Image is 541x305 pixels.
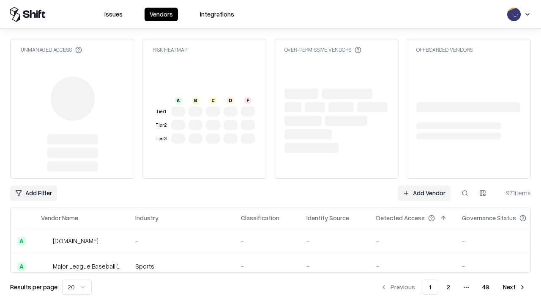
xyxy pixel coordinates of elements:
[306,262,363,271] div: -
[154,122,168,129] div: Tier 2
[241,262,293,271] div: -
[498,280,531,295] button: Next
[17,237,26,245] div: A
[195,8,239,21] button: Integrations
[153,46,187,53] div: Risk Heatmap
[145,8,178,21] button: Vendors
[475,280,496,295] button: 49
[375,280,531,295] nav: pagination
[376,236,448,245] div: -
[462,236,540,245] div: -
[398,186,451,201] a: Add Vendor
[376,213,425,222] div: Detected Access
[241,213,279,222] div: Classification
[462,213,516,222] div: Governance Status
[497,189,531,197] div: 971 items
[10,283,59,291] p: Results per page:
[416,46,473,53] div: Offboarded Vendors
[306,213,349,222] div: Identity Source
[135,213,158,222] div: Industry
[241,236,293,245] div: -
[41,262,49,271] img: Major League Baseball (MLB)
[175,97,182,104] div: A
[227,97,234,104] div: D
[440,280,457,295] button: 2
[244,97,251,104] div: F
[53,236,98,245] div: [DOMAIN_NAME]
[284,46,361,53] div: Over-Permissive Vendors
[135,236,227,245] div: -
[21,46,82,53] div: Unmanaged Access
[154,108,168,115] div: Tier 1
[306,236,363,245] div: -
[41,237,49,245] img: pathfactory.com
[135,262,227,271] div: Sports
[17,262,26,271] div: A
[462,262,540,271] div: -
[422,280,438,295] button: 1
[192,97,199,104] div: B
[376,262,448,271] div: -
[10,186,57,201] button: Add Filter
[41,213,78,222] div: Vendor Name
[53,262,122,271] div: Major League Baseball (MLB)
[99,8,128,21] button: Issues
[210,97,216,104] div: C
[154,135,168,142] div: Tier 3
